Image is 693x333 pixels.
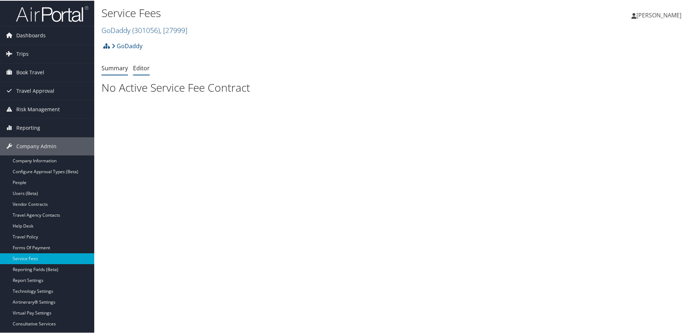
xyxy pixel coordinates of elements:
[112,38,142,53] a: GoDaddy
[16,137,57,155] span: Company Admin
[16,81,54,99] span: Travel Approval
[101,5,493,20] h1: Service Fees
[133,63,150,71] a: Editor
[16,118,40,136] span: Reporting
[101,79,689,95] h1: No Active Service Fee Contract
[631,4,689,25] a: [PERSON_NAME]
[636,11,681,18] span: [PERSON_NAME]
[16,63,44,81] span: Book Travel
[160,25,187,34] span: , [ 27999 ]
[16,100,60,118] span: Risk Management
[16,26,46,44] span: Dashboards
[132,25,160,34] span: ( 301056 )
[101,63,128,71] a: Summary
[101,25,187,34] a: GoDaddy
[16,44,29,62] span: Trips
[16,5,88,22] img: airportal-logo.png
